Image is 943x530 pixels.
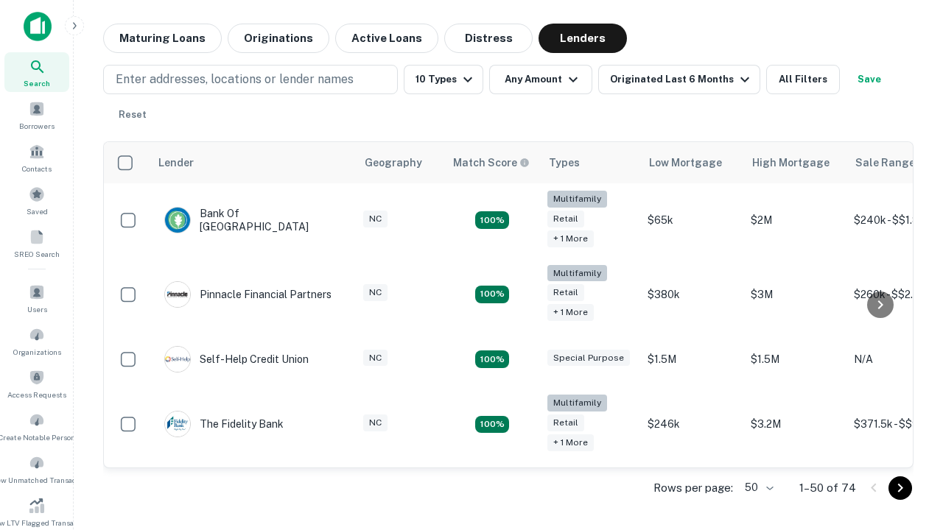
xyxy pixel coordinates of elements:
a: Saved [4,180,69,220]
div: 50 [739,477,776,498]
button: Reset [109,100,156,130]
button: Originations [228,24,329,53]
button: Distress [444,24,533,53]
span: Borrowers [19,120,55,132]
button: Enter addresses, locations or lender names [103,65,398,94]
div: Sale Range [855,154,915,172]
th: Geography [356,142,444,183]
td: $380k [640,258,743,332]
a: Access Requests [4,364,69,403]
th: Types [540,142,640,183]
a: SREO Search [4,223,69,263]
a: Borrowers [4,95,69,135]
div: The Fidelity Bank [164,411,284,437]
div: + 1 more [547,304,594,321]
div: Pinnacle Financial Partners [164,281,332,308]
th: Lender [150,142,356,183]
span: Users [27,303,47,315]
td: $2M [743,183,846,258]
span: Organizations [13,346,61,358]
div: Types [549,154,580,172]
td: $246k [640,387,743,462]
div: NC [363,284,388,301]
div: Matching Properties: 11, hasApolloMatch: undefined [475,350,509,368]
img: picture [165,208,190,233]
span: Contacts [22,163,52,174]
button: Active Loans [335,24,438,53]
div: High Mortgage [752,154,830,172]
div: Bank Of [GEOGRAPHIC_DATA] [164,207,341,233]
th: High Mortgage [743,142,846,183]
button: Any Amount [489,65,592,94]
div: Multifamily [547,395,607,411]
button: Save your search to get updates of matches that match your search criteria. [846,65,893,94]
div: Multifamily [547,191,607,208]
div: Matching Properties: 17, hasApolloMatch: undefined [475,286,509,303]
td: $3.2M [743,387,846,462]
td: $1.5M [743,331,846,387]
p: Rows per page: [653,479,733,497]
iframe: Chat Widget [869,365,943,436]
a: Search [4,52,69,92]
td: $1.5M [640,331,743,387]
div: Low Mortgage [649,154,722,172]
div: NC [363,414,388,431]
div: Lender [158,154,194,172]
div: NC [363,350,388,367]
h6: Match Score [453,155,527,171]
span: Saved [27,205,48,217]
th: Capitalize uses an advanced AI algorithm to match your search with the best lender. The match sco... [444,142,540,183]
button: Go to next page [888,476,912,500]
img: picture [165,411,190,437]
div: Matching Properties: 10, hasApolloMatch: undefined [475,416,509,434]
button: All Filters [766,65,840,94]
p: 1–50 of 74 [799,479,856,497]
a: Contacts [4,138,69,177]
div: Retail [547,284,584,301]
button: 10 Types [404,65,483,94]
div: + 1 more [547,434,594,451]
a: Create Notable Person [4,406,69,446]
a: Users [4,278,69,318]
div: Retail [547,414,584,431]
div: NC [363,211,388,227]
a: Review Unmatched Transactions [4,449,69,489]
div: + 1 more [547,230,594,247]
span: Access Requests [7,389,66,400]
div: Matching Properties: 17, hasApolloMatch: undefined [475,211,509,229]
div: Geography [365,154,422,172]
td: $3M [743,258,846,332]
img: capitalize-icon.png [24,12,52,41]
span: SREO Search [14,248,60,260]
div: Originated Last 6 Months [610,71,754,88]
td: $65k [640,183,743,258]
img: picture [165,347,190,372]
span: Search [24,77,50,89]
div: Special Purpose [547,350,630,367]
a: Organizations [4,321,69,361]
button: Originated Last 6 Months [598,65,760,94]
div: Retail [547,211,584,227]
div: Self-help Credit Union [164,346,309,372]
th: Low Mortgage [640,142,743,183]
img: picture [165,282,190,307]
button: Maturing Loans [103,24,222,53]
p: Enter addresses, locations or lender names [116,71,354,88]
button: Lenders [539,24,627,53]
div: Capitalize uses an advanced AI algorithm to match your search with the best lender. The match sco... [453,155,530,171]
div: Multifamily [547,265,607,282]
